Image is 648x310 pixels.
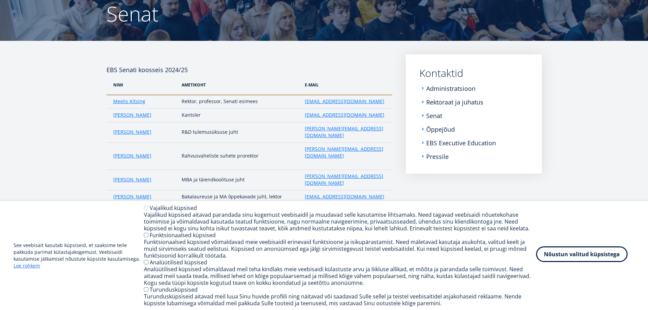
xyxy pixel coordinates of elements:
[113,112,151,118] a: [PERSON_NAME]
[426,126,455,133] a: Õppejõud
[305,173,385,186] a: [PERSON_NAME][EMAIL_ADDRESS][DOMAIN_NAME]
[106,75,178,95] th: NIMI
[305,146,385,159] a: [PERSON_NAME][EMAIL_ADDRESS][DOMAIN_NAME]
[426,99,483,105] a: Rektoraat ja juhatus
[178,95,301,109] td: Rektor, professor, Senati esimees
[144,211,536,232] div: Vajalikud küpsised aitavad parandada sinu kogemust veebisaidil ja muudavad selle kasutamise lihts...
[144,239,536,259] div: Funktsionaalsed küpsised võimaldavad meie veebisaidil erinevaid funktsioone ja isikupärastamist. ...
[150,231,216,239] label: Funktsionaalsed küpsised
[301,75,392,95] th: e-Mail
[419,68,528,78] a: Kontaktid
[113,129,151,135] a: [PERSON_NAME]
[305,98,384,105] a: [EMAIL_ADDRESS][DOMAIN_NAME]
[178,75,301,95] th: AMetikoht
[14,242,144,269] p: See veebisait kasutab küpsiseid, et saaksime teile pakkuda parimat külastajakogemust. Veebisaidi ...
[426,85,476,92] a: Administratsioon
[426,153,449,160] a: Pressile
[113,98,145,105] a: Meelis Kitsing
[178,143,301,170] td: Rahvusvaheliste suhete prorektor
[150,286,198,293] label: Turundusküpsised
[113,193,151,200] a: [PERSON_NAME]
[106,54,392,75] h4: EBS Senati koosseis 2024/25
[144,266,536,286] div: Analüütilised küpsised võimaldavad meil teha kindlaks meie veebisaidi külastuste arvu ja liikluse...
[536,246,628,262] button: Nõustun valitud küpsistega
[305,193,384,200] a: [EMAIL_ADDRESS][DOMAIN_NAME]
[150,204,197,212] label: Vajalikud küpsised
[426,112,442,119] a: Senat
[144,293,536,307] div: Turundusküpsiseid aitavad meil luua Sinu huvide profiili ning näitavad või saadavad Sulle sellel ...
[113,152,151,159] a: [PERSON_NAME]
[113,176,151,183] a: [PERSON_NAME]
[178,122,301,143] td: R&D tulemusüksuse juht
[426,140,496,146] a: EBS Executive Education
[305,125,385,139] a: [PERSON_NAME][EMAIL_ADDRESS][DOMAIN_NAME]
[14,262,40,269] a: Loe rohkem
[178,109,301,122] td: Kantsler
[178,170,301,190] td: MBA ja täiendkoolituse juht
[150,259,207,266] label: Analüütilised küpsised
[178,190,301,204] td: Bakalaureuse ja MA õppekavade juht, lektor
[305,112,384,118] a: [EMAIL_ADDRESS][DOMAIN_NAME]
